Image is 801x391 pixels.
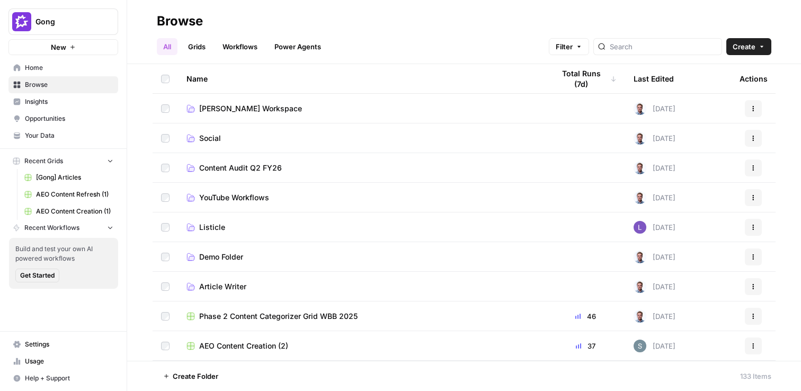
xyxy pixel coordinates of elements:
div: [DATE] [634,280,675,293]
input: Search [610,41,717,52]
span: New [51,42,66,52]
span: AEO Content Creation (1) [36,207,113,216]
a: AEO Content Refresh (1) [20,186,118,203]
img: bf076u973kud3p63l3g8gndu11n6 [634,102,646,115]
a: [Gong] Articles [20,169,118,186]
a: Content Audit Q2 FY26 [186,163,537,173]
a: Demo Folder [186,252,537,262]
div: [DATE] [634,102,675,115]
span: Content Audit Q2 FY26 [199,163,282,173]
div: Browse [157,13,203,30]
span: [Gong] Articles [36,173,113,182]
div: [DATE] [634,310,675,323]
div: Actions [740,64,768,93]
span: Recent Workflows [24,223,79,233]
img: w7f6q2jfcebns90hntjxsl93h3td [634,340,646,352]
img: bf076u973kud3p63l3g8gndu11n6 [634,280,646,293]
span: Demo Folder [199,252,243,262]
span: Opportunities [25,114,113,123]
img: bf076u973kud3p63l3g8gndu11n6 [634,132,646,145]
span: Filter [556,41,573,52]
span: Social [199,133,221,144]
span: AEO Content Refresh (1) [36,190,113,199]
span: Build and test your own AI powered workflows [15,244,112,263]
span: Create Folder [173,371,218,381]
span: Get Started [20,271,55,280]
div: Total Runs (7d) [554,64,617,93]
div: 37 [554,341,617,351]
a: Phase 2 Content Categorizer Grid WBB 2025 [186,311,537,322]
button: New [8,39,118,55]
a: AEO Content Creation (2) [186,341,537,351]
a: [PERSON_NAME] Workspace [186,103,537,114]
div: [DATE] [634,251,675,263]
a: Usage [8,353,118,370]
span: Create [733,41,755,52]
button: Recent Grids [8,153,118,169]
div: [DATE] [634,132,675,145]
a: Article Writer [186,281,537,292]
span: Article Writer [199,281,246,292]
a: YouTube Workflows [186,192,537,203]
span: Help + Support [25,374,113,383]
button: Recent Workflows [8,220,118,236]
button: Get Started [15,269,59,282]
img: bf076u973kud3p63l3g8gndu11n6 [634,310,646,323]
div: Name [186,64,537,93]
button: Filter [549,38,589,55]
a: Browse [8,76,118,93]
a: Workflows [216,38,264,55]
a: Home [8,59,118,76]
a: Grids [182,38,212,55]
span: [PERSON_NAME] Workspace [199,103,302,114]
a: Opportunities [8,110,118,127]
img: bf076u973kud3p63l3g8gndu11n6 [634,251,646,263]
a: Insights [8,93,118,110]
span: YouTube Workflows [199,192,269,203]
span: Recent Grids [24,156,63,166]
button: Workspace: Gong [8,8,118,35]
img: bf076u973kud3p63l3g8gndu11n6 [634,191,646,204]
a: Listicle [186,222,537,233]
img: bf076u973kud3p63l3g8gndu11n6 [634,162,646,174]
span: AEO Content Creation (2) [199,341,288,351]
button: Create [726,38,771,55]
span: Usage [25,357,113,366]
div: [DATE] [634,191,675,204]
a: Power Agents [268,38,327,55]
span: Settings [25,340,113,349]
span: Home [25,63,113,73]
span: Phase 2 Content Categorizer Grid WBB 2025 [199,311,358,322]
div: [DATE] [634,221,675,234]
span: Gong [35,16,100,27]
div: [DATE] [634,340,675,352]
a: Settings [8,336,118,353]
span: Insights [25,97,113,106]
div: [DATE] [634,162,675,174]
span: Browse [25,80,113,90]
button: Create Folder [157,368,225,385]
button: Help + Support [8,370,118,387]
span: Your Data [25,131,113,140]
span: Listicle [199,222,225,233]
a: Social [186,133,537,144]
div: 46 [554,311,617,322]
div: 133 Items [740,371,771,381]
div: Last Edited [634,64,674,93]
img: rn7sh892ioif0lo51687sih9ndqw [634,221,646,234]
a: All [157,38,177,55]
img: Gong Logo [12,12,31,31]
a: AEO Content Creation (1) [20,203,118,220]
a: Your Data [8,127,118,144]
